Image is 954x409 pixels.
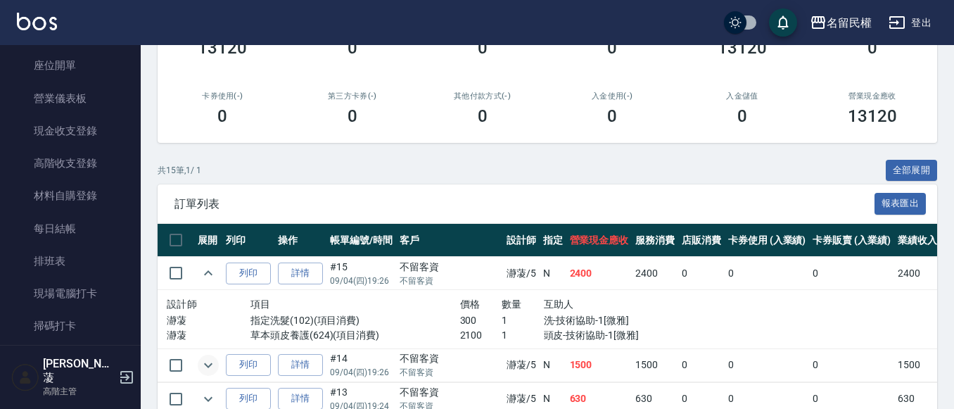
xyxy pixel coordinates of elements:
[883,10,937,36] button: 登出
[11,363,39,391] img: Person
[460,328,502,343] p: 2100
[632,348,678,382] td: 1500
[894,224,941,257] th: 業績收入
[43,357,115,385] h5: [PERSON_NAME]蓤
[894,348,941,382] td: 1500
[566,257,632,290] td: 2400
[43,385,115,398] p: 高階主管
[544,328,670,343] p: 頭皮-技術協助-1[微雅]
[460,298,481,310] span: 價格
[167,328,250,343] p: 瀞蓤
[167,313,250,328] p: 瀞蓤
[503,348,540,382] td: 瀞蓤 /5
[632,224,678,257] th: 服務消費
[274,224,326,257] th: 操作
[400,275,500,287] p: 不留客資
[502,328,544,343] p: 1
[326,348,396,382] td: #14
[330,366,393,379] p: 09/04 (四) 19:26
[250,298,271,310] span: 項目
[725,224,810,257] th: 卡券使用 (入業績)
[226,354,271,376] button: 列印
[158,164,201,177] p: 共 15 筆, 1 / 1
[540,224,566,257] th: 指定
[809,224,894,257] th: 卡券販賣 (入業績)
[607,38,617,58] h3: 0
[6,115,135,147] a: 現金收支登錄
[250,328,460,343] p: 草本頭皮養護(624)(項目消費)
[804,8,877,37] button: 名留民權
[632,257,678,290] td: 2400
[6,213,135,245] a: 每日結帳
[678,257,725,290] td: 0
[400,366,500,379] p: 不留客資
[6,277,135,310] a: 現場電腦打卡
[400,351,500,366] div: 不留客資
[6,82,135,115] a: 營業儀表板
[544,298,574,310] span: 互助人
[167,298,197,310] span: 設計師
[678,348,725,382] td: 0
[6,245,135,277] a: 排班表
[503,224,540,257] th: 設計師
[502,298,522,310] span: 數量
[6,310,135,342] a: 掃碼打卡
[894,257,941,290] td: 2400
[848,106,897,126] h3: 13120
[226,263,271,284] button: 列印
[174,197,874,211] span: 訂單列表
[326,224,396,257] th: 帳單編號/時間
[718,38,767,58] h3: 13120
[460,313,502,328] p: 300
[222,224,274,257] th: 列印
[544,313,670,328] p: 洗-技術協助-1[微雅]
[725,257,810,290] td: 0
[725,348,810,382] td: 0
[478,106,488,126] h3: 0
[198,355,219,376] button: expand row
[867,38,877,58] h3: 0
[250,313,460,328] p: 指定洗髮(102)(項目消費)
[502,313,544,328] p: 1
[540,348,566,382] td: N
[824,92,920,101] h2: 營業現金應收
[434,92,530,101] h2: 其他付款方式(-)
[348,38,357,58] h3: 0
[198,263,219,284] button: expand row
[17,13,57,30] img: Logo
[503,257,540,290] td: 瀞蓤 /5
[278,354,323,376] a: 詳情
[305,92,401,101] h2: 第三方卡券(-)
[400,260,500,275] div: 不留客資
[348,106,357,126] h3: 0
[278,263,323,284] a: 詳情
[769,8,797,37] button: save
[737,106,747,126] h3: 0
[809,257,894,290] td: 0
[564,92,661,101] h2: 入金使用(-)
[330,275,393,287] p: 09/04 (四) 19:26
[694,92,791,101] h2: 入金儲值
[198,38,247,58] h3: 13120
[6,147,135,180] a: 高階收支登錄
[6,180,135,212] a: 材料自購登錄
[874,196,927,210] a: 報表匯出
[566,224,632,257] th: 營業現金應收
[874,193,927,215] button: 報表匯出
[6,49,135,82] a: 座位開單
[396,224,503,257] th: 客戶
[174,92,271,101] h2: 卡券使用(-)
[809,348,894,382] td: 0
[886,160,938,182] button: 全部展開
[607,106,617,126] h3: 0
[540,257,566,290] td: N
[678,224,725,257] th: 店販消費
[827,14,872,32] div: 名留民權
[566,348,632,382] td: 1500
[217,106,227,126] h3: 0
[194,224,222,257] th: 展開
[478,38,488,58] h3: 0
[400,385,500,400] div: 不留客資
[326,257,396,290] td: #15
